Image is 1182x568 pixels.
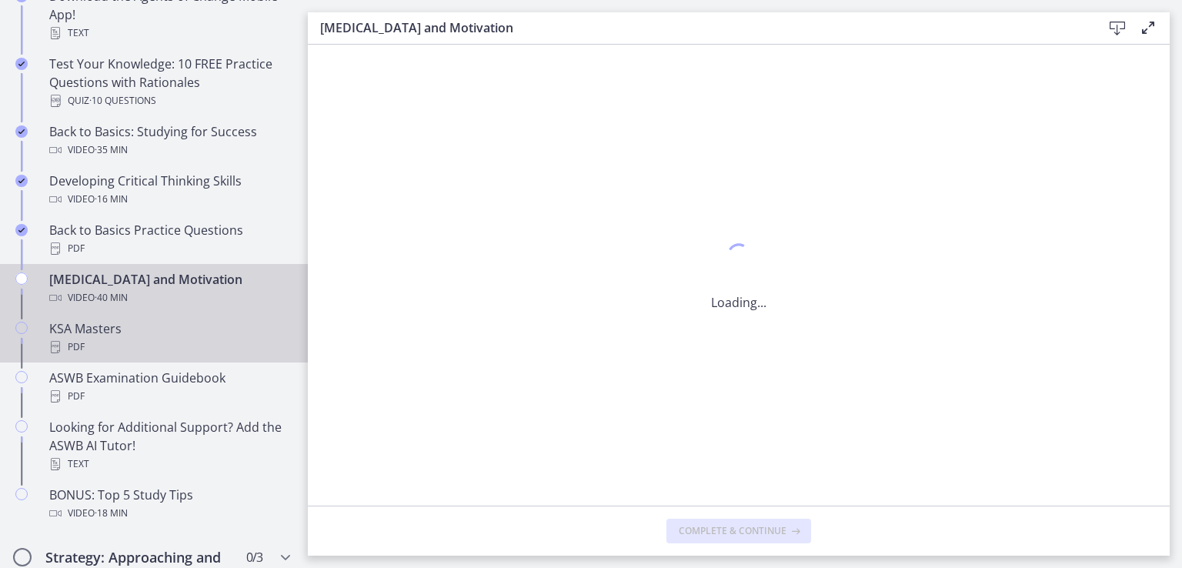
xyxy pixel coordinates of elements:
[89,92,156,110] span: · 10 Questions
[49,418,289,473] div: Looking for Additional Support? Add the ASWB AI Tutor!
[49,455,289,473] div: Text
[95,190,128,209] span: · 16 min
[49,92,289,110] div: Quiz
[679,525,786,537] span: Complete & continue
[49,172,289,209] div: Developing Critical Thinking Skills
[49,221,289,258] div: Back to Basics Practice Questions
[320,18,1077,37] h3: [MEDICAL_DATA] and Motivation
[15,175,28,187] i: Completed
[49,141,289,159] div: Video
[49,387,289,406] div: PDF
[666,519,811,543] button: Complete & continue
[49,369,289,406] div: ASWB Examination Guidebook
[15,58,28,70] i: Completed
[49,270,289,307] div: [MEDICAL_DATA] and Motivation
[49,486,289,523] div: BONUS: Top 5 Study Tips
[49,239,289,258] div: PDF
[49,122,289,159] div: Back to Basics: Studying for Success
[95,141,128,159] span: · 35 min
[15,224,28,236] i: Completed
[246,548,262,566] span: 0 / 3
[49,190,289,209] div: Video
[15,125,28,138] i: Completed
[711,239,766,275] div: 1
[49,338,289,356] div: PDF
[49,24,289,42] div: Text
[711,293,766,312] p: Loading...
[95,289,128,307] span: · 40 min
[49,289,289,307] div: Video
[49,55,289,110] div: Test Your Knowledge: 10 FREE Practice Questions with Rationales
[49,319,289,356] div: KSA Masters
[49,504,289,523] div: Video
[95,504,128,523] span: · 18 min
